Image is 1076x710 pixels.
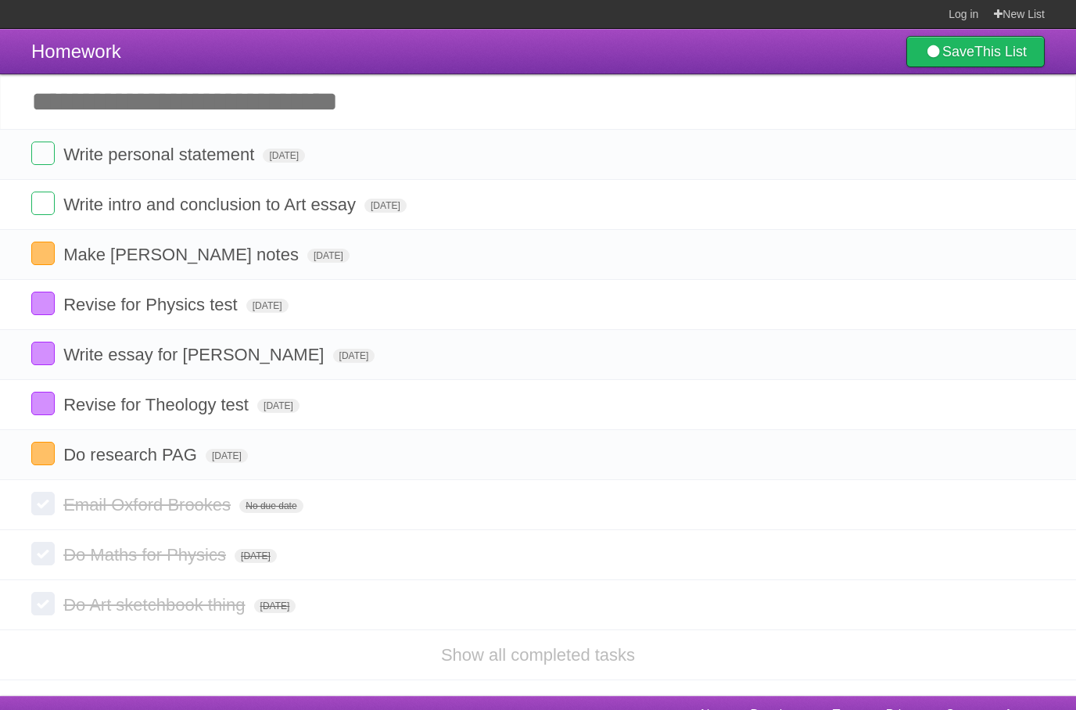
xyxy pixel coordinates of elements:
span: No due date [239,499,303,513]
span: [DATE] [235,549,277,563]
span: Write intro and conclusion to Art essay [63,195,360,214]
label: Done [31,442,55,465]
span: Homework [31,41,121,62]
span: [DATE] [257,399,299,413]
a: Show all completed tasks [441,645,635,665]
b: This List [974,44,1027,59]
span: Make [PERSON_NAME] notes [63,245,303,264]
span: Do Maths for Physics [63,545,230,565]
span: Revise for Theology test [63,395,253,414]
span: [DATE] [246,299,289,313]
label: Done [31,392,55,415]
label: Done [31,342,55,365]
span: Do Art sketchbook thing [63,595,249,615]
span: Write personal statement [63,145,258,164]
label: Done [31,492,55,515]
span: Revise for Physics test [63,295,242,314]
label: Done [31,242,55,265]
label: Done [31,292,55,315]
span: [DATE] [263,149,305,163]
span: [DATE] [333,349,375,363]
span: Do research PAG [63,445,201,464]
span: Write essay for [PERSON_NAME] [63,345,328,364]
span: [DATE] [206,449,248,463]
label: Done [31,542,55,565]
span: Email Oxford Brookes [63,495,235,515]
a: SaveThis List [906,36,1045,67]
span: [DATE] [254,599,296,613]
span: [DATE] [364,199,407,213]
label: Done [31,192,55,215]
span: [DATE] [307,249,350,263]
label: Done [31,142,55,165]
label: Done [31,592,55,615]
